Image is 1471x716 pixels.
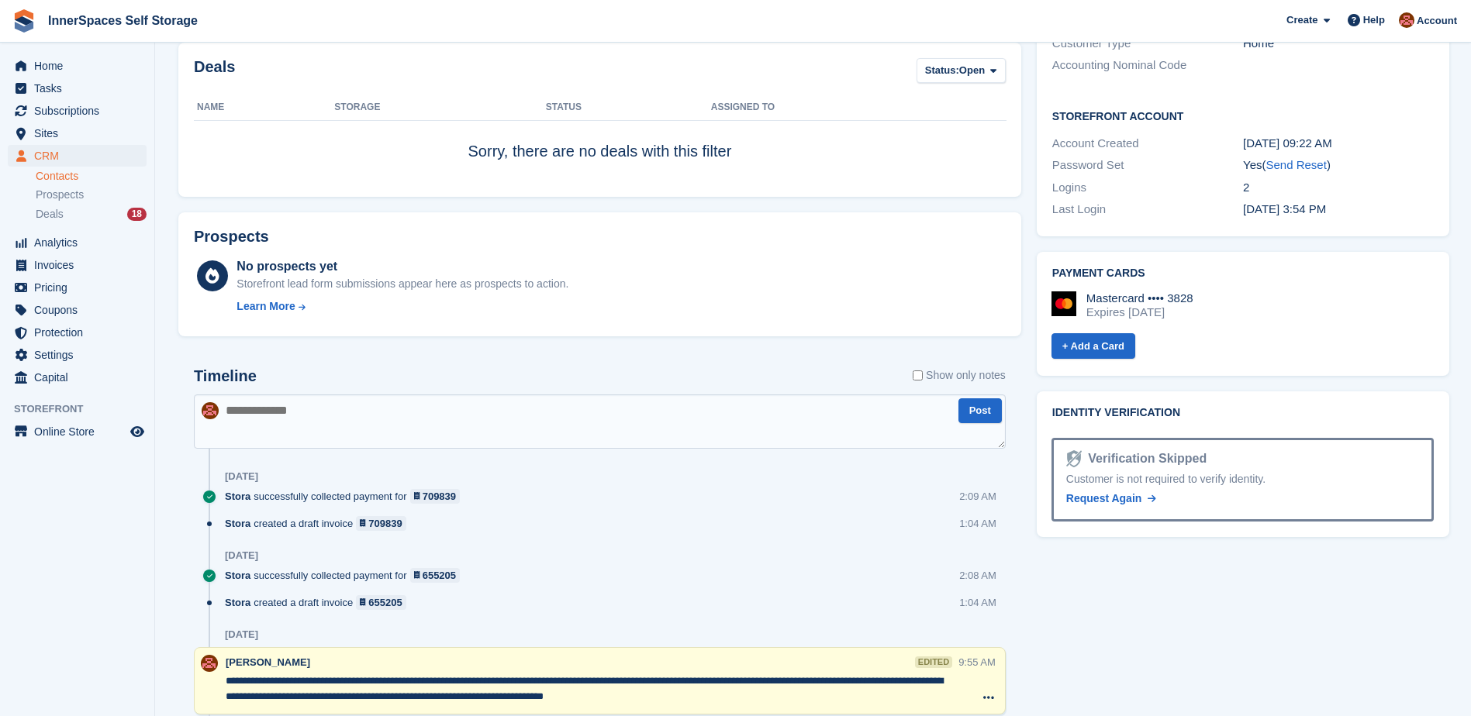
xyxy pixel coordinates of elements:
[1051,333,1135,359] a: + Add a Card
[8,367,147,388] a: menu
[1052,35,1243,53] div: Customer Type
[1266,158,1326,171] a: Send Reset
[1051,291,1076,316] img: Mastercard Logo
[1052,179,1243,197] div: Logins
[34,322,127,343] span: Protection
[925,63,959,78] span: Status:
[8,344,147,366] a: menu
[1399,12,1414,28] img: Abby Tilley
[34,421,127,442] span: Online Store
[1066,491,1156,507] a: Request Again
[356,595,406,610] a: 655205
[958,655,996,670] div: 9:55 AM
[225,628,258,641] div: [DATE]
[1052,157,1243,174] div: Password Set
[225,489,468,504] div: successfully collected payment for
[128,422,147,441] a: Preview store
[8,145,147,167] a: menu
[201,655,218,672] img: Abby Tilley
[913,367,923,384] input: Show only notes
[225,516,250,531] span: Stora
[1243,179,1434,197] div: 2
[1243,35,1434,53] div: Home
[127,208,147,221] div: 18
[8,299,147,321] a: menu
[1417,13,1457,29] span: Account
[8,232,147,253] a: menu
[202,402,219,419] img: Abby Tilley
[1086,305,1193,319] div: Expires [DATE]
[1052,108,1434,123] h2: Storefront Account
[410,568,461,583] a: 655205
[8,77,147,99] a: menu
[1286,12,1317,28] span: Create
[1262,158,1330,171] span: ( )
[34,232,127,253] span: Analytics
[34,299,127,321] span: Coupons
[8,322,147,343] a: menu
[36,169,147,184] a: Contacts
[1086,291,1193,305] div: Mastercard •••• 3828
[913,367,1006,384] label: Show only notes
[225,489,250,504] span: Stora
[423,489,456,504] div: 709839
[8,100,147,122] a: menu
[225,516,414,531] div: created a draft invoice
[959,595,996,610] div: 1:04 AM
[225,470,258,483] div: [DATE]
[915,656,952,668] div: edited
[356,516,406,531] a: 709839
[36,187,147,203] a: Prospects
[194,367,257,385] h2: Timeline
[237,276,568,292] div: Storefront lead form submissions appear here as prospects to action.
[36,207,64,222] span: Deals
[8,55,147,77] a: menu
[225,595,414,610] div: created a draft invoice
[546,95,711,120] th: Status
[8,254,147,276] a: menu
[1066,492,1142,504] span: Request Again
[36,188,84,202] span: Prospects
[226,656,310,668] span: [PERSON_NAME]
[917,58,1006,84] button: Status: Open
[959,516,996,531] div: 1:04 AM
[368,516,402,531] div: 709839
[8,122,147,144] a: menu
[194,58,235,87] h2: Deals
[14,401,154,417] span: Storefront
[34,367,127,388] span: Capital
[225,568,250,583] span: Stora
[958,398,1002,424] button: Post
[34,77,127,99] span: Tasks
[1052,407,1434,419] h2: Identity verification
[1363,12,1385,28] span: Help
[959,63,985,78] span: Open
[368,595,402,610] div: 655205
[959,568,996,583] div: 2:08 AM
[34,55,127,77] span: Home
[8,421,147,442] a: menu
[1243,157,1434,174] div: Yes
[42,8,204,33] a: InnerSpaces Self Storage
[1243,202,1326,215] time: 2025-05-13 14:54:38 UTC
[8,277,147,298] a: menu
[34,122,127,144] span: Sites
[1052,201,1243,219] div: Last Login
[410,489,461,504] a: 709839
[34,100,127,122] span: Subscriptions
[711,95,1006,120] th: Assigned to
[225,568,468,583] div: successfully collected payment for
[1066,450,1082,467] img: Identity Verification Ready
[1052,267,1434,280] h2: Payment cards
[237,298,568,315] a: Learn More
[1243,135,1434,153] div: [DATE] 09:22 AM
[237,257,568,276] div: No prospects yet
[1066,471,1419,487] div: Customer is not required to verify identity.
[423,568,456,583] div: 655205
[334,95,545,120] th: Storage
[1082,449,1207,468] div: Verification Skipped
[1052,57,1243,74] div: Accounting Nominal Code
[225,549,258,562] div: [DATE]
[1052,135,1243,153] div: Account Created
[34,277,127,298] span: Pricing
